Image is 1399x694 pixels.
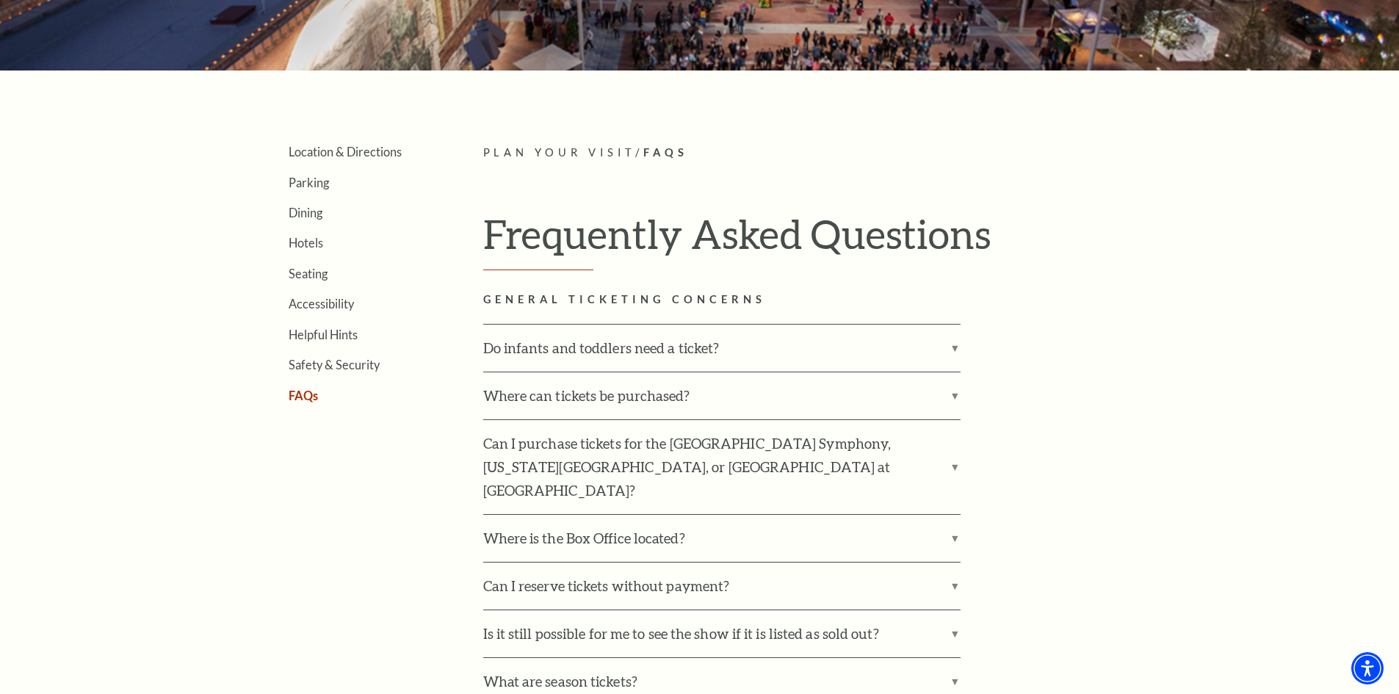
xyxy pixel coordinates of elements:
[483,144,1155,162] p: /
[483,420,961,514] label: Can I purchase tickets for the [GEOGRAPHIC_DATA] Symphony, [US_STATE][GEOGRAPHIC_DATA], or [GEOGR...
[483,210,1155,270] h1: Frequently Asked Questions
[483,610,961,657] label: Is it still possible for me to see the show if it is listed as sold out?
[289,328,358,341] a: Helpful Hints
[289,145,402,159] a: Location & Directions
[483,291,1155,309] h2: GENERAL TICKETING CONCERNS
[483,372,961,419] label: Where can tickets be purchased?
[483,325,961,372] label: Do infants and toddlers need a ticket?
[289,236,323,250] a: Hotels
[289,267,328,281] a: Seating
[289,358,380,372] a: Safety & Security
[643,146,688,159] span: FAQs
[289,388,318,402] a: FAQs
[289,297,354,311] a: Accessibility
[1351,652,1384,684] div: Accessibility Menu
[289,176,329,189] a: Parking
[483,515,961,562] label: Where is the Box Office located?
[483,146,636,159] span: Plan Your Visit
[483,563,961,610] label: Can I reserve tickets without payment?
[289,206,322,220] a: Dining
